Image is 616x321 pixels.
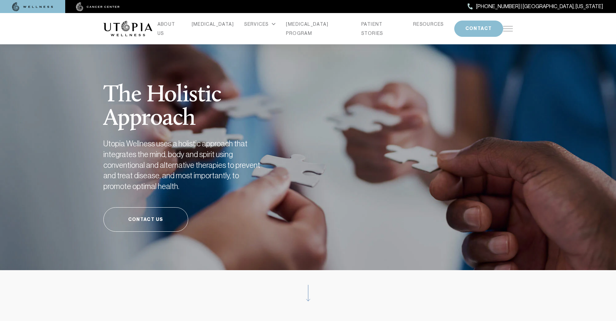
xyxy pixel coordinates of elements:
h2: Utopia Wellness uses a holistic approach that integrates the mind, body and spirit using conventi... [103,139,266,192]
a: [PHONE_NUMBER] | [GEOGRAPHIC_DATA], [US_STATE] [468,2,603,11]
div: SERVICES [244,20,276,29]
a: PATIENT STORIES [361,20,403,38]
img: cancer center [76,2,120,11]
a: ABOUT US [158,20,181,38]
a: [MEDICAL_DATA] PROGRAM [286,20,351,38]
img: icon-hamburger [503,26,513,31]
img: wellness [12,2,53,11]
a: RESOURCES [413,20,444,29]
a: Contact Us [103,207,188,232]
button: CONTACT [454,21,503,37]
h1: The Holistic Approach [103,67,296,131]
img: logo [103,21,152,36]
span: [PHONE_NUMBER] | [GEOGRAPHIC_DATA], [US_STATE] [476,2,603,11]
a: [MEDICAL_DATA] [192,20,234,29]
